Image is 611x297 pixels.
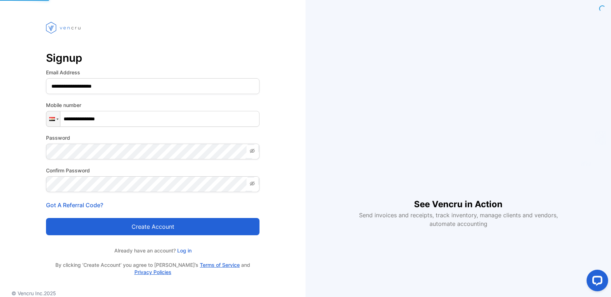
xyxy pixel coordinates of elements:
p: Signup [46,49,259,66]
label: Mobile number [46,101,259,109]
h1: See Vencru in Action [414,186,502,211]
p: Already have an account? [46,247,259,254]
p: By clicking ‘Create Account’ you agree to [PERSON_NAME]’s and [46,261,259,276]
iframe: LiveChat chat widget [581,267,611,297]
button: Create account [46,218,259,235]
a: Log in [176,247,192,254]
iframe: YouTube video player [354,69,562,186]
div: Egypt: + 20 [46,111,60,126]
label: Password [46,134,259,141]
p: Got A Referral Code? [46,201,259,209]
p: Send invoices and receipts, track inventory, manage clients and vendors, automate accounting [355,211,562,228]
a: Terms of Service [200,262,240,268]
label: Confirm Password [46,167,259,174]
label: Email Address [46,69,259,76]
img: vencru logo [46,8,82,47]
a: Privacy Policies [134,269,171,275]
